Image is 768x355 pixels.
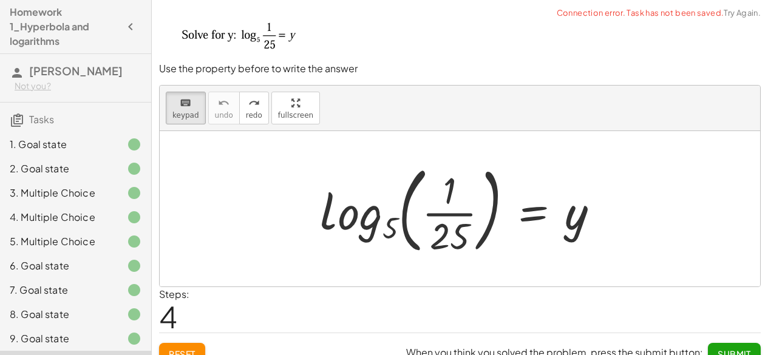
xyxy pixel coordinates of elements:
span: 4 [159,298,177,335]
div: 1. Goal state [10,137,107,152]
span: fullscreen [278,111,313,120]
i: Task finished. [127,234,141,249]
div: 8. Goal state [10,307,107,322]
span: keypad [172,111,199,120]
button: undoundo [208,92,240,124]
i: Task finished. [127,210,141,225]
div: 9. Goal state [10,331,107,346]
p: Use the property before to write the answer [159,62,761,76]
span: redo [246,111,262,120]
span: [PERSON_NAME] [29,64,123,78]
div: 4. Multiple Choice [10,210,107,225]
i: Task finished. [127,186,141,200]
div: 5. Multiple Choice [10,234,107,249]
span: Connection error. Task has not been saved. [557,7,761,19]
button: keyboardkeypad [166,92,206,124]
i: Task finished. [127,161,141,176]
label: Steps: [159,288,189,300]
a: Try Again. [724,8,761,18]
i: undo [218,96,229,110]
div: 2. Goal state [10,161,107,176]
i: Task finished. [127,331,141,346]
div: 6. Goal state [10,259,107,273]
i: keyboard [180,96,191,110]
button: fullscreen [271,92,320,124]
img: 89791193963f2b3fcd21a318762c11a920a5bd380a4d3e1d2ea3c3f9dc755b11.png [159,7,341,58]
div: 3. Multiple Choice [10,186,107,200]
div: 7. Goal state [10,283,107,297]
i: redo [248,96,260,110]
i: Task finished. [127,307,141,322]
div: Not you? [15,80,141,92]
i: Task finished. [127,283,141,297]
span: Tasks [29,113,54,126]
span: undo [215,111,233,120]
h4: Homework 1_Hyperbola and logarithms [10,5,120,49]
i: Task finished. [127,137,141,152]
i: Task finished. [127,259,141,273]
button: redoredo [239,92,269,124]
